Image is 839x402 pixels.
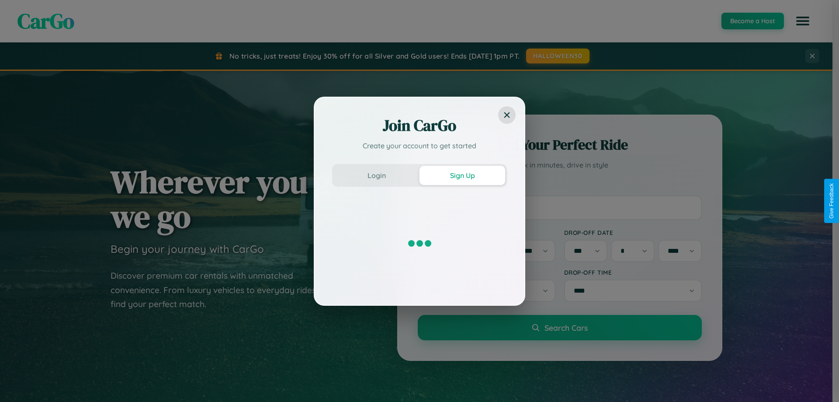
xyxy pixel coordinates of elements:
div: Give Feedback [829,183,835,219]
h2: Join CarGo [332,115,507,136]
iframe: Intercom live chat [9,372,30,393]
p: Create your account to get started [332,140,507,151]
button: Login [334,166,419,185]
button: Sign Up [419,166,505,185]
